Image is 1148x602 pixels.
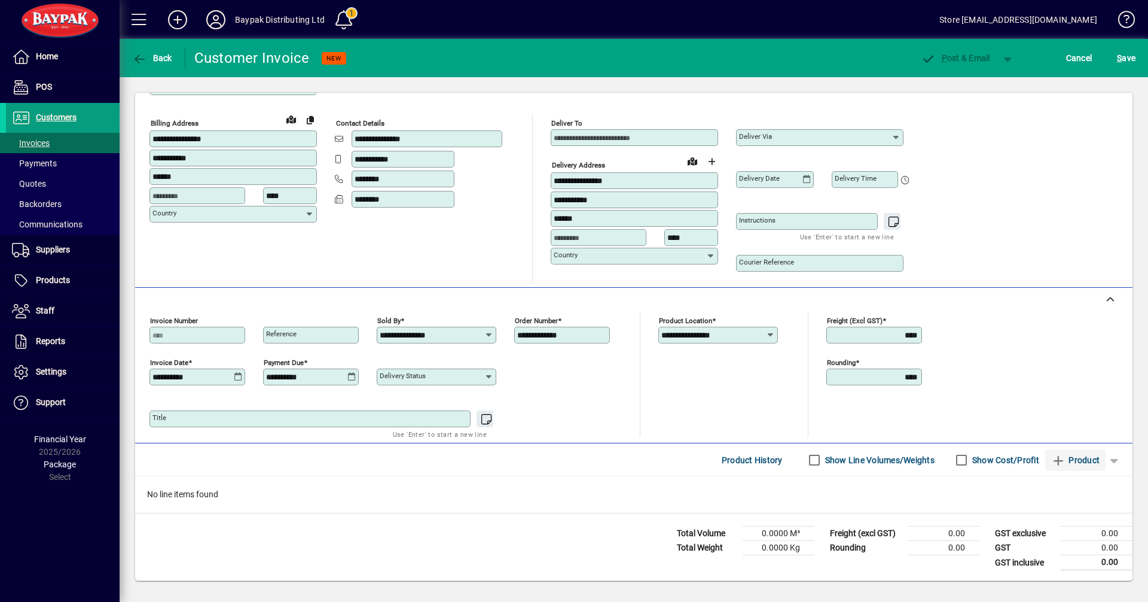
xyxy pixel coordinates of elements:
label: Show Cost/Profit [970,454,1039,466]
mat-label: Delivery time [835,174,877,183]
mat-label: Country [152,209,176,217]
span: Support [36,397,66,407]
td: 0.0000 Kg [743,541,814,555]
a: View on map [282,110,301,129]
mat-label: Delivery date [739,174,780,183]
div: No line items found [135,476,1132,513]
mat-hint: Use 'Enter' to start a new line [393,427,487,441]
a: Products [6,266,120,296]
a: POS [6,72,120,102]
span: ost & Email [921,53,990,63]
mat-label: Product location [659,317,712,325]
label: Show Line Volumes/Weights [823,454,935,466]
span: Communications [12,220,83,229]
span: Cancel [1066,48,1092,68]
span: NEW [326,54,341,62]
span: Payments [12,159,57,168]
button: Product [1045,449,1106,471]
button: Post & Email [915,47,996,69]
td: Total Weight [671,541,743,555]
a: Backorders [6,194,120,214]
td: 0.00 [1061,527,1132,541]
span: Invoices [12,138,50,148]
span: Home [36,51,58,61]
mat-label: Payment due [264,358,304,367]
td: 0.00 [908,541,979,555]
button: Profile [197,9,235,31]
mat-label: Reference [266,330,297,338]
mat-label: Freight (excl GST) [827,317,883,325]
mat-hint: Use 'Enter' to start a new line [800,230,894,244]
span: Product History [722,451,783,470]
mat-label: Invoice date [150,358,188,367]
a: View on map [683,151,702,171]
span: Financial Year [34,434,86,444]
button: Add [158,9,197,31]
a: Payments [6,153,120,174]
span: Package [44,460,76,469]
mat-label: Delivery status [380,372,426,380]
button: Choose address [702,152,721,171]
span: Reports [36,336,65,346]
button: Save [1114,47,1138,69]
div: Customer Invoice [194,48,310,68]
span: ave [1117,48,1135,68]
td: Rounding [824,541,908,555]
span: Product [1051,451,1100,470]
td: 0.00 [908,527,979,541]
a: Reports [6,327,120,357]
mat-label: Rounding [827,358,856,367]
span: S [1117,53,1122,63]
td: 0.00 [1061,541,1132,555]
span: POS [36,82,52,92]
span: Products [36,275,70,285]
span: P [942,53,947,63]
a: Settings [6,357,120,387]
span: Settings [36,367,66,376]
a: Home [6,42,120,72]
mat-label: Order number [515,317,558,325]
a: Knowledge Base [1109,2,1133,41]
td: GST exclusive [989,527,1061,541]
td: Total Volume [671,527,743,541]
td: 0.00 [1061,555,1132,570]
span: Backorders [12,199,62,209]
app-page-header-button: Back [120,47,185,69]
a: Suppliers [6,235,120,265]
span: Suppliers [36,245,70,254]
button: Cancel [1063,47,1095,69]
td: 0.0000 M³ [743,527,814,541]
mat-label: Invoice number [150,317,198,325]
a: Support [6,388,120,418]
a: Communications [6,214,120,235]
mat-label: Title [152,414,166,422]
div: Store [EMAIL_ADDRESS][DOMAIN_NAME] [939,10,1097,29]
span: Back [132,53,172,63]
mat-label: Instructions [739,216,775,224]
a: Staff [6,296,120,326]
button: Product History [717,449,787,471]
mat-label: Country [554,251,578,259]
a: Quotes [6,174,120,194]
span: Customers [36,113,77,122]
mat-label: Courier Reference [739,258,794,266]
span: Quotes [12,179,46,188]
div: Baypak Distributing Ltd [235,10,325,29]
td: GST [989,541,1061,555]
button: Copy to Delivery address [301,110,320,129]
button: Back [129,47,175,69]
mat-label: Deliver via [739,132,772,141]
mat-label: Deliver To [551,119,582,127]
td: GST inclusive [989,555,1061,570]
span: Staff [36,306,54,315]
mat-label: Sold by [377,317,401,325]
td: Freight (excl GST) [824,527,908,541]
a: Invoices [6,133,120,153]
